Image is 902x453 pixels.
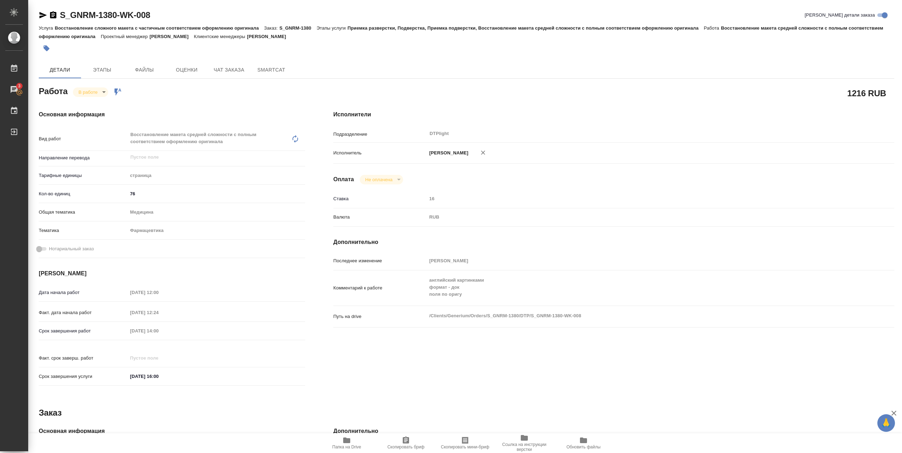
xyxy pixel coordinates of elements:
[39,172,128,179] p: Тарифные единицы
[128,353,189,363] input: Пустое поле
[170,66,204,74] span: Оценки
[333,110,894,119] h4: Исполнители
[279,25,316,31] p: S_GNRM-1380
[387,445,424,449] span: Скопировать бриф
[39,11,47,19] button: Скопировать ссылку для ЯМессенджера
[427,256,847,266] input: Пустое поле
[39,25,55,31] p: Услуга
[317,433,376,453] button: Папка на Drive
[333,149,427,157] p: Исполнитель
[427,149,468,157] p: [PERSON_NAME]
[332,445,361,449] span: Папка на Drive
[39,209,128,216] p: Общая тематика
[877,414,895,432] button: 🙏
[333,284,427,292] p: Комментарий к работе
[128,307,189,318] input: Пустое поле
[441,445,489,449] span: Скопировать мини-бриф
[39,427,305,435] h4: Основная информация
[39,135,128,142] p: Вид работ
[39,190,128,197] p: Кол-во единиц
[704,25,721,31] p: Работа
[333,238,894,246] h4: Дополнительно
[333,257,427,264] p: Последнее изменение
[128,66,161,74] span: Файлы
[333,427,894,435] h4: Дополнительно
[39,227,128,234] p: Тематика
[567,445,601,449] span: Обновить файлы
[60,10,150,20] a: S_GNRM-1380-WK-008
[39,373,128,380] p: Срок завершения услуги
[495,433,554,453] button: Ссылка на инструкции верстки
[128,206,305,218] div: Медицина
[427,274,847,300] textarea: английский картинками формат - док поля по оригу
[76,89,100,95] button: В работе
[128,170,305,182] div: страница
[247,34,291,39] p: [PERSON_NAME]
[39,41,54,56] button: Добавить тэг
[39,355,128,362] p: Факт. срок заверш. работ
[847,87,886,99] h2: 1216 RUB
[499,442,550,452] span: Ссылка на инструкции верстки
[347,25,704,31] p: Приемка разверстки, Подверстка, Приемка подверстки, Восстановление макета средней сложности с пол...
[880,416,892,430] span: 🙏
[376,433,435,453] button: Скопировать бриф
[39,407,62,418] h2: Заказ
[128,225,305,237] div: Фармацевтика
[14,82,25,90] span: 3
[101,34,149,39] p: Проектный менеджер
[128,326,189,336] input: Пустое поле
[427,194,847,204] input: Пустое поле
[427,211,847,223] div: RUB
[128,189,305,199] input: ✎ Введи что-нибудь
[39,110,305,119] h4: Основная информация
[194,34,247,39] p: Клиентские менеджеры
[333,195,427,202] p: Ставка
[85,66,119,74] span: Этапы
[363,177,395,183] button: Не оплачена
[435,433,495,453] button: Скопировать мини-бриф
[212,66,246,74] span: Чат заказа
[39,269,305,278] h4: [PERSON_NAME]
[39,327,128,335] p: Срок завершения работ
[333,313,427,320] p: Путь на drive
[128,371,189,381] input: ✎ Введи что-нибудь
[360,175,403,184] div: В работе
[130,153,289,161] input: Пустое поле
[427,310,847,322] textarea: /Clients/Generium/Orders/S_GNRM-1380/DTP/S_GNRM-1380-WK-008
[254,66,288,74] span: SmartCat
[475,145,491,160] button: Удалить исполнителя
[39,309,128,316] p: Факт. дата начала работ
[149,34,194,39] p: [PERSON_NAME]
[333,175,354,184] h4: Оплата
[554,433,613,453] button: Обновить файлы
[39,84,68,97] h2: Работа
[2,81,26,98] a: 3
[805,12,875,19] span: [PERSON_NAME] детали заказа
[43,66,77,74] span: Детали
[49,245,94,252] span: Нотариальный заказ
[333,214,427,221] p: Валюта
[49,11,57,19] button: Скопировать ссылку
[39,289,128,296] p: Дата начала работ
[128,287,189,298] input: Пустое поле
[333,131,427,138] p: Подразделение
[73,87,108,97] div: В работе
[55,25,264,31] p: Восстановление сложного макета с частичным соответствием оформлению оригинала
[39,154,128,161] p: Направление перевода
[316,25,347,31] p: Этапы услуги
[264,25,279,31] p: Заказ:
